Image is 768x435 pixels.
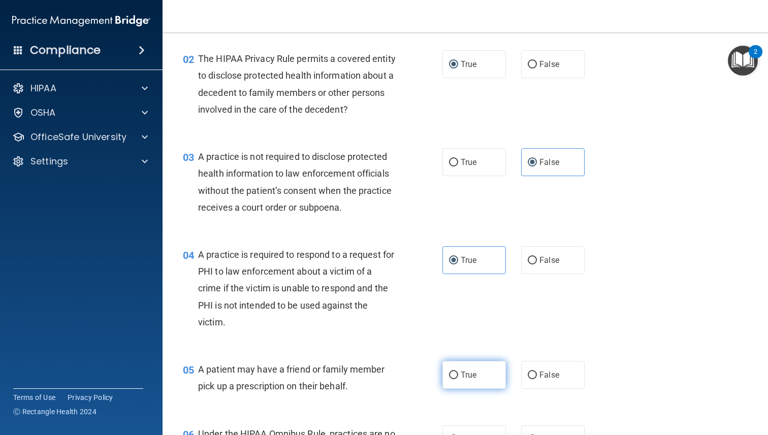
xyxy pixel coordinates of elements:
[461,59,476,69] span: True
[198,53,396,115] span: The HIPAA Privacy Rule permits a covered entity to disclose protected health information about a ...
[183,53,194,65] span: 02
[12,107,148,119] a: OSHA
[461,157,476,167] span: True
[754,52,757,65] div: 2
[528,257,537,264] input: False
[12,11,150,31] img: PMB logo
[13,392,55,403] a: Terms of Use
[183,364,194,376] span: 05
[13,407,97,417] span: Ⓒ Rectangle Health 2024
[68,392,113,403] a: Privacy Policy
[449,257,458,264] input: True
[539,370,559,380] span: False
[198,151,392,213] span: A practice is not required to disclose protected health information to law enforcement officials ...
[30,155,68,168] p: Settings
[12,82,148,94] a: HIPAA
[728,46,758,76] button: Open Resource Center, 2 new notifications
[528,159,537,166] input: False
[30,107,56,119] p: OSHA
[539,157,559,167] span: False
[183,249,194,261] span: 04
[12,155,148,168] a: Settings
[449,372,458,379] input: True
[30,131,126,143] p: OfficeSafe University
[528,61,537,69] input: False
[539,255,559,265] span: False
[198,364,385,391] span: A patient may have a friend or family member pick up a prescription on their behalf.
[30,43,101,57] h4: Compliance
[198,249,394,327] span: A practice is required to respond to a request for PHI to law enforcement about a victim of a cri...
[461,370,476,380] span: True
[528,372,537,379] input: False
[449,159,458,166] input: True
[183,151,194,163] span: 03
[12,131,148,143] a: OfficeSafe University
[449,61,458,69] input: True
[461,255,476,265] span: True
[539,59,559,69] span: False
[30,82,56,94] p: HIPAA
